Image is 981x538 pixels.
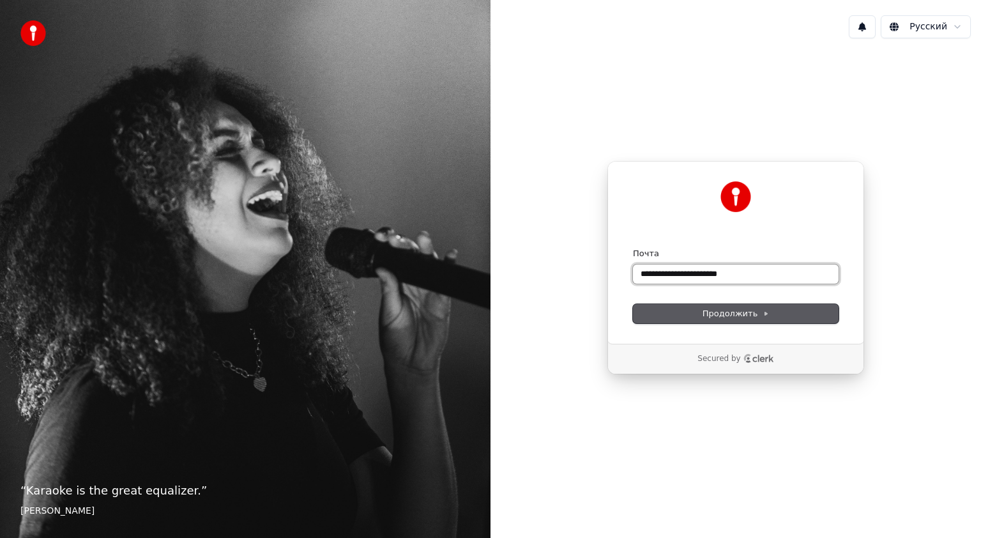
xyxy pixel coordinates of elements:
[703,308,770,319] span: Продолжить
[20,482,470,500] p: “ Karaoke is the great equalizer. ”
[697,354,740,364] p: Secured by
[720,181,751,212] img: Youka
[20,505,470,518] footer: [PERSON_NAME]
[743,354,774,363] a: Clerk logo
[20,20,46,46] img: youka
[633,248,659,259] label: Почта
[633,304,839,323] button: Продолжить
